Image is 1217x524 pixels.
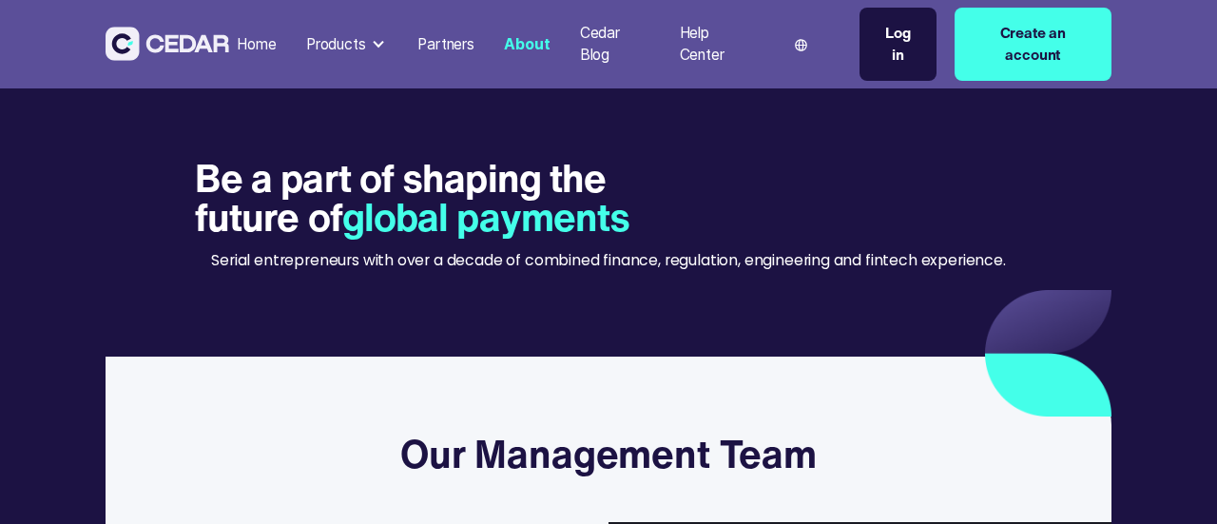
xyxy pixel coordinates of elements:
a: Log in [860,8,937,81]
div: Log in [879,22,918,67]
p: Serial entrepreneurs with over a decade of combined finance, regulation, engineering and fintech ... [211,249,1005,272]
span: global payments [342,188,630,245]
img: world icon [795,39,806,50]
a: Home [229,24,283,66]
h3: Our Management Team [400,431,817,477]
a: Cedar Blog [572,12,657,76]
a: Partners [411,24,482,66]
div: Cedar Blog [580,22,650,67]
div: Home [237,33,276,56]
a: Create an account [955,8,1111,81]
div: Products [299,26,396,63]
h1: Be a part of shaping the future of [195,159,691,236]
div: Products [306,33,366,56]
a: About [496,24,557,66]
div: Help Center [680,22,754,67]
div: About [504,33,550,56]
div: Partners [417,33,474,56]
a: Help Center [672,12,762,76]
